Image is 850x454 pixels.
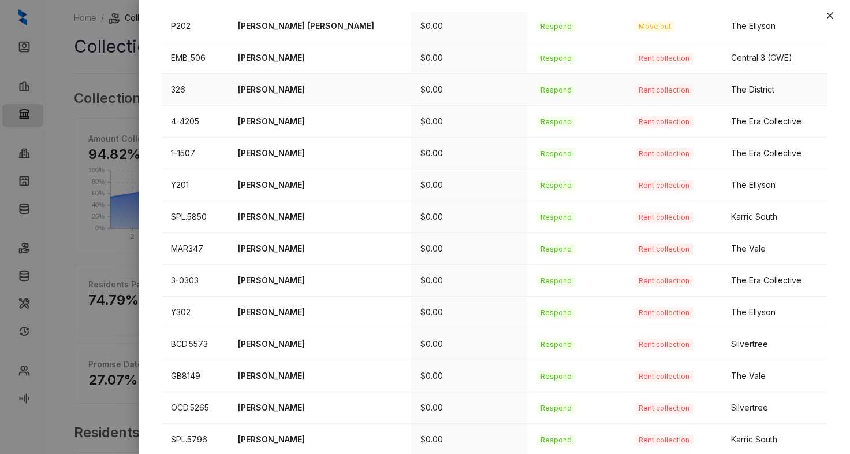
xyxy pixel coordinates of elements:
[536,243,576,255] span: Respond
[731,433,818,446] div: Karric South
[635,148,694,160] span: Rent collection
[162,106,229,138] td: 4-4205
[238,83,402,96] p: [PERSON_NAME]
[635,371,694,382] span: Rent collection
[162,42,229,74] td: EMB_506
[162,201,229,233] td: SPL.5850
[536,53,576,64] span: Respond
[162,10,229,42] td: P202
[238,115,402,128] p: [PERSON_NAME]
[238,20,402,32] p: [PERSON_NAME] [PERSON_NAME]
[536,339,576,350] span: Respond
[238,211,402,223] p: [PERSON_NAME]
[635,53,694,64] span: Rent collection
[420,51,518,64] p: $0.00
[635,21,675,32] span: Move out
[635,434,694,446] span: Rent collection
[238,242,402,255] p: [PERSON_NAME]
[162,169,229,201] td: Y201
[162,392,229,424] td: OCD.5265
[536,434,576,446] span: Respond
[238,370,402,382] p: [PERSON_NAME]
[420,274,518,287] p: $0.00
[731,306,818,319] div: The Ellyson
[420,20,518,32] p: $0.00
[420,433,518,446] p: $0.00
[536,180,576,191] span: Respond
[536,21,576,32] span: Respond
[731,370,818,382] div: The Vale
[635,180,694,191] span: Rent collection
[731,147,818,160] div: The Era Collective
[420,147,518,160] p: $0.00
[536,212,576,223] span: Respond
[420,370,518,382] p: $0.00
[635,243,694,255] span: Rent collection
[635,403,694,414] span: Rent collection
[731,179,818,191] div: The Ellyson
[420,83,518,96] p: $0.00
[635,212,694,223] span: Rent collection
[731,20,818,32] div: The Ellyson
[238,51,402,64] p: [PERSON_NAME]
[162,297,229,328] td: Y302
[536,371,576,382] span: Respond
[635,275,694,287] span: Rent collection
[238,338,402,350] p: [PERSON_NAME]
[731,401,818,414] div: Silvertree
[238,274,402,287] p: [PERSON_NAME]
[162,360,229,392] td: GB8149
[823,9,837,23] button: Close
[162,138,229,169] td: 1-1507
[420,338,518,350] p: $0.00
[635,116,694,128] span: Rent collection
[420,115,518,128] p: $0.00
[238,147,402,160] p: [PERSON_NAME]
[731,115,818,128] div: The Era Collective
[731,83,818,96] div: The District
[731,274,818,287] div: The Era Collective
[731,211,818,223] div: Karric South
[420,242,518,255] p: $0.00
[536,116,576,128] span: Respond
[420,306,518,319] p: $0.00
[536,307,576,319] span: Respond
[238,179,402,191] p: [PERSON_NAME]
[238,306,402,319] p: [PERSON_NAME]
[635,84,694,96] span: Rent collection
[162,74,229,106] td: 326
[420,211,518,223] p: $0.00
[635,339,694,350] span: Rent collection
[731,51,818,64] div: Central 3 (CWE)
[238,433,402,446] p: [PERSON_NAME]
[536,403,576,414] span: Respond
[536,84,576,96] span: Respond
[731,242,818,255] div: The Vale
[238,401,402,414] p: [PERSON_NAME]
[162,233,229,265] td: MAR347
[635,307,694,319] span: Rent collection
[162,265,229,297] td: 3-0303
[731,338,818,350] div: Silvertree
[420,179,518,191] p: $0.00
[420,401,518,414] p: $0.00
[536,275,576,287] span: Respond
[162,328,229,360] td: BCD.5573
[536,148,576,160] span: Respond
[825,11,834,20] span: close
